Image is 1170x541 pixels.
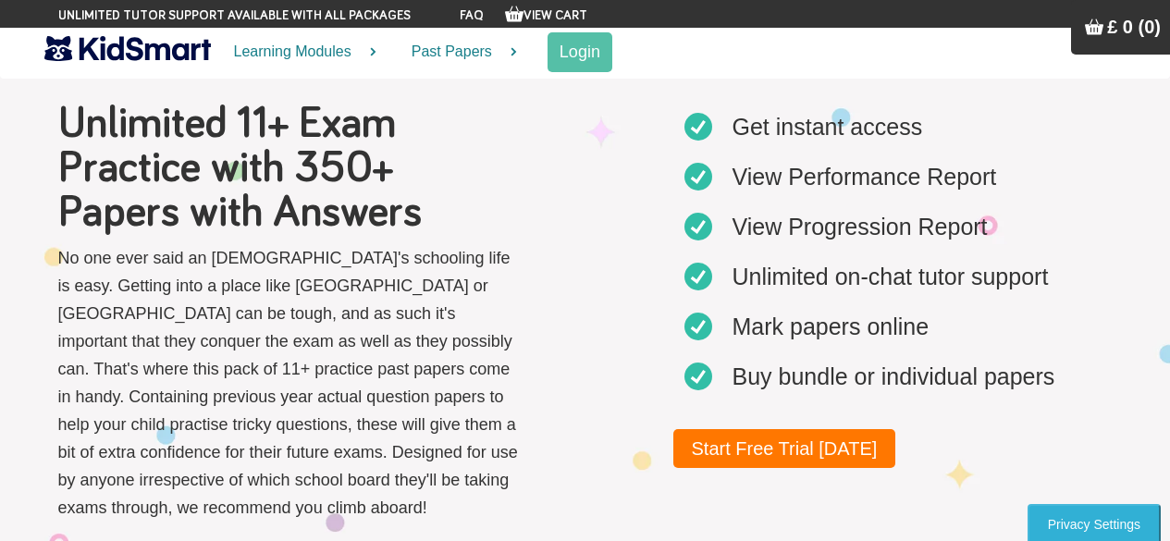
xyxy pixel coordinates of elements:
[684,263,712,290] img: check2.svg
[1107,17,1161,37] span: £ 0 (0)
[684,313,712,340] img: check2.svg
[723,253,1058,300] td: Unlimited on-chat tutor support
[684,163,712,191] img: check2.svg
[1085,18,1103,36] img: Your items in the shopping basket
[723,353,1065,400] td: Buy bundle or individual papers
[58,6,411,25] span: Unlimited tutor support available with all packages
[684,363,712,390] img: check2.svg
[505,9,587,22] a: View Cart
[723,303,939,350] td: Mark papers online
[44,32,211,65] img: KidSmart logo
[673,429,896,468] a: Start Free Trial [DATE]
[211,28,388,77] a: Learning Modules
[460,9,484,22] a: FAQ
[723,203,997,250] td: View Progression Report
[684,113,712,141] img: check2.svg
[505,5,523,23] img: Your items in the shopping basket
[58,244,521,522] p: No one ever said an [DEMOGRAPHIC_DATA]'s schooling life is easy. Getting into a place like [GEOGR...
[723,154,1006,200] td: View Performance Report
[684,213,712,240] img: check2.svg
[548,32,612,72] button: Login
[388,28,529,77] a: Past Papers
[723,104,932,150] td: Get instant access
[58,102,521,235] h1: Unlimited 11+ Exam Practice with 350+ Papers with Answers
